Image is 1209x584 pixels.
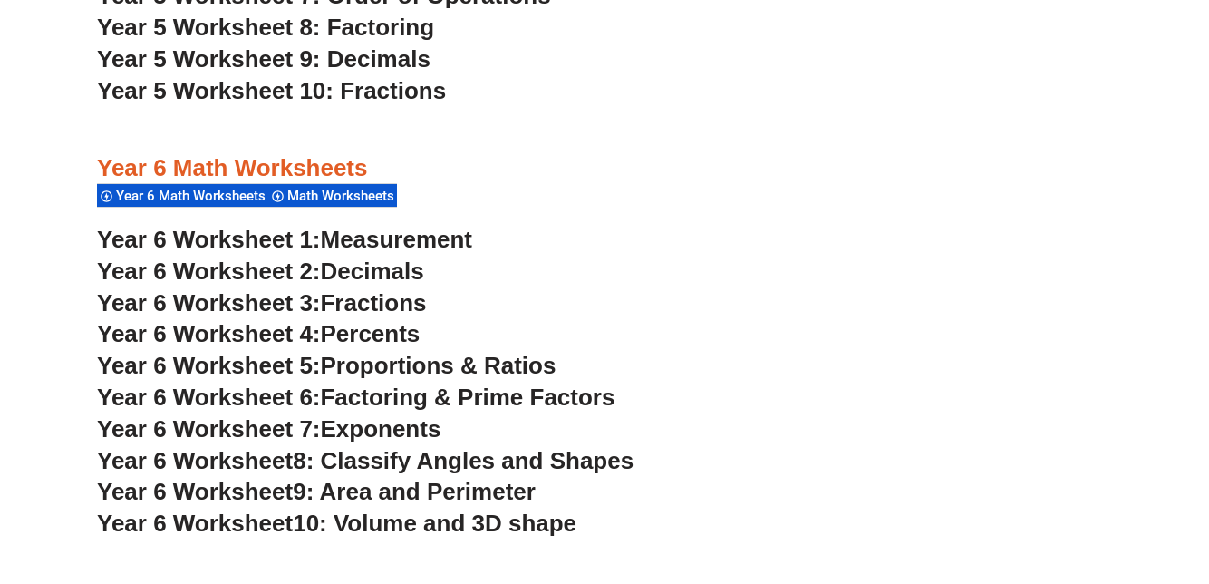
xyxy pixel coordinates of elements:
[97,478,536,505] a: Year 6 Worksheet9: Area and Perimeter
[97,14,434,41] a: Year 5 Worksheet 8: Factoring
[321,384,615,411] span: Factoring & Prime Factors
[97,415,321,443] span: Year 6 Worksheet 7:
[97,384,321,411] span: Year 6 Worksheet 6:
[97,415,440,443] a: Year 6 Worksheet 7:Exponents
[97,447,293,474] span: Year 6 Worksheet
[909,379,1209,584] iframe: Chat Widget
[321,320,421,347] span: Percents
[97,447,634,474] a: Year 6 Worksheet8: Classify Angles and Shapes
[97,478,293,505] span: Year 6 Worksheet
[97,510,576,537] a: Year 6 Worksheet10: Volume and 3D shape
[321,226,473,253] span: Measurement
[97,226,472,253] a: Year 6 Worksheet 1:Measurement
[321,352,556,379] span: Proportions & Ratios
[97,77,446,104] a: Year 5 Worksheet 10: Fractions
[97,289,426,316] a: Year 6 Worksheet 3:Fractions
[97,258,321,285] span: Year 6 Worksheet 2:
[321,289,427,316] span: Fractions
[321,415,441,443] span: Exponents
[97,384,614,411] a: Year 6 Worksheet 6:Factoring & Prime Factors
[293,478,536,505] span: 9: Area and Perimeter
[116,188,271,204] span: Year 6 Math Worksheets
[287,188,400,204] span: Math Worksheets
[97,352,556,379] a: Year 6 Worksheet 5:Proportions & Ratios
[97,226,321,253] span: Year 6 Worksheet 1:
[97,183,268,208] div: Year 6 Math Worksheets
[268,183,397,208] div: Math Worksheets
[97,153,1112,184] h3: Year 6 Math Worksheets
[97,45,430,73] a: Year 5 Worksheet 9: Decimals
[293,510,576,537] span: 10: Volume and 3D shape
[97,320,420,347] a: Year 6 Worksheet 4:Percents
[97,352,321,379] span: Year 6 Worksheet 5:
[97,320,321,347] span: Year 6 Worksheet 4:
[97,289,321,316] span: Year 6 Worksheet 3:
[97,510,293,537] span: Year 6 Worksheet
[321,258,424,285] span: Decimals
[97,258,424,285] a: Year 6 Worksheet 2:Decimals
[293,447,634,474] span: 8: Classify Angles and Shapes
